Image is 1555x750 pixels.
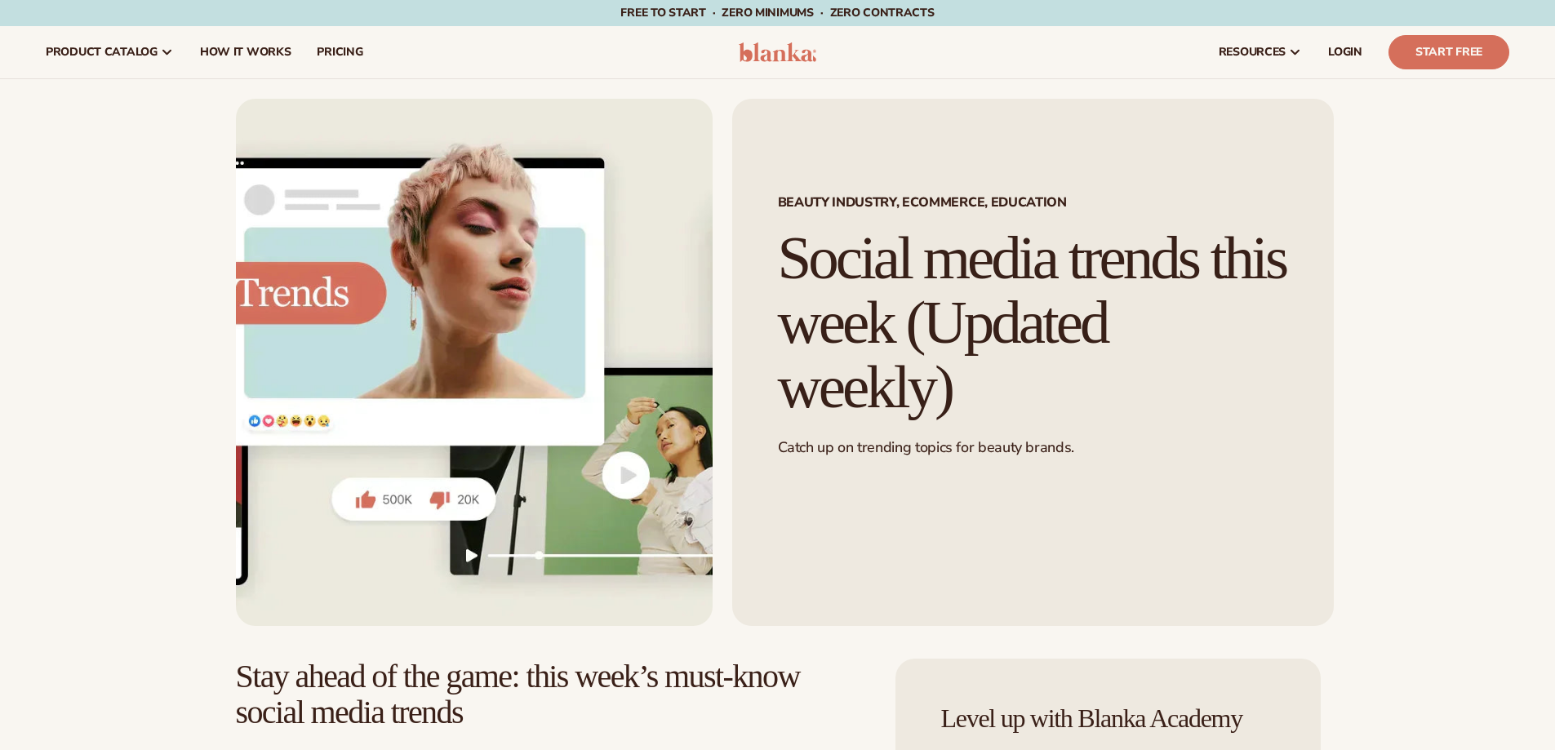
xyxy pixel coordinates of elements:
[236,659,864,730] h2: Stay ahead of the game: this week’s must-know social media trends
[304,26,375,78] a: pricing
[1328,46,1362,59] span: LOGIN
[739,42,816,62] img: logo
[187,26,304,78] a: How It Works
[317,46,362,59] span: pricing
[236,99,713,626] img: Social media trends this week (Updated weekly)
[620,5,934,20] span: Free to start · ZERO minimums · ZERO contracts
[1219,46,1286,59] span: resources
[33,26,187,78] a: product catalog
[778,437,1074,457] span: Catch up on trending topics for beauty brands.
[778,196,1288,209] span: Beauty Industry, Ecommerce, Education
[941,704,1275,733] h4: Level up with Blanka Academy
[200,46,291,59] span: How It Works
[1315,26,1375,78] a: LOGIN
[1388,35,1509,69] a: Start Free
[46,46,158,59] span: product catalog
[778,226,1288,419] h1: Social media trends this week (Updated weekly)
[1206,26,1315,78] a: resources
